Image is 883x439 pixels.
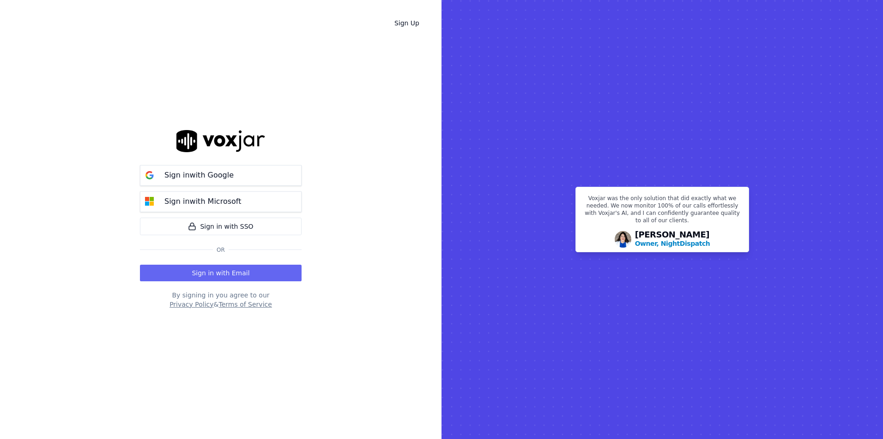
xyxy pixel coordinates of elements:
p: Owner, NightDispatch [635,239,710,248]
button: Sign in with Email [140,265,302,281]
button: Sign inwith Microsoft [140,191,302,212]
p: Voxjar was the only solution that did exactly what we needed. We now monitor 100% of our calls ef... [581,195,743,228]
div: By signing in you agree to our & [140,291,302,309]
button: Sign inwith Google [140,165,302,186]
div: [PERSON_NAME] [635,231,710,248]
a: Sign in with SSO [140,218,302,235]
button: Privacy Policy [169,300,213,309]
img: microsoft Sign in button [140,192,159,211]
p: Sign in with Microsoft [164,196,241,207]
img: logo [176,130,265,152]
img: google Sign in button [140,166,159,184]
p: Sign in with Google [164,170,234,181]
span: Or [213,246,229,254]
a: Sign Up [387,15,427,31]
button: Terms of Service [218,300,272,309]
img: Avatar [615,231,631,248]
